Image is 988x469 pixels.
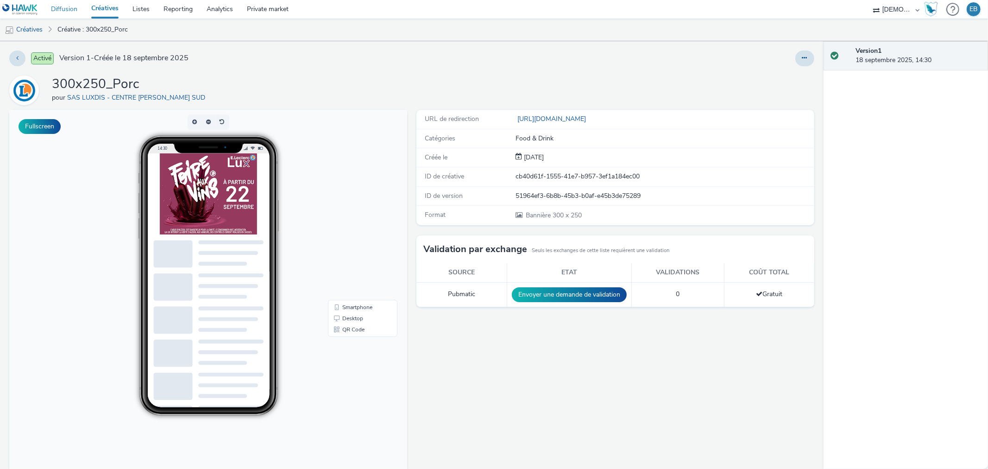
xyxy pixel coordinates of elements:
[148,36,158,41] span: 14:30
[924,2,942,17] a: Hawk Academy
[522,153,544,162] span: [DATE]
[676,290,680,298] span: 0
[321,203,386,214] li: Desktop
[321,192,386,203] li: Smartphone
[970,2,978,16] div: EB
[425,210,446,219] span: Format
[2,4,38,15] img: undefined Logo
[631,263,724,282] th: Validations
[333,206,354,211] span: Desktop
[425,191,463,200] span: ID de version
[416,282,507,307] td: Pubmatic
[11,77,38,104] img: SAS LUXDIS - CENTRE LECLERC CHALON SUD
[19,119,61,134] button: Fullscreen
[52,93,67,102] span: pour
[924,2,938,17] img: Hawk Academy
[423,242,527,256] h3: Validation par exchange
[67,93,209,102] a: SAS LUXDIS - CENTRE [PERSON_NAME] SUD
[333,195,363,200] span: Smartphone
[525,211,582,220] span: 300 x 250
[516,134,813,143] div: Food & Drink
[516,114,590,123] a: [URL][DOMAIN_NAME]
[756,290,782,298] span: Gratuit
[416,263,507,282] th: Source
[516,191,813,201] div: 51964ef3-6b8b-45b3-b0af-e45b3de75289
[425,114,479,123] span: URL de redirection
[59,53,189,63] span: Version 1 - Créée le 18 septembre 2025
[425,134,455,143] span: Catégories
[53,19,132,41] a: Créative : 300x250_Porc
[724,263,814,282] th: Coût total
[425,153,447,162] span: Créée le
[526,211,553,220] span: Bannière
[5,25,14,35] img: mobile
[52,76,209,93] h1: 300x250_Porc
[856,46,881,55] strong: Version 1
[31,52,54,64] span: Activé
[321,214,386,225] li: QR Code
[9,86,43,95] a: SAS LUXDIS - CENTRE LECLERC CHALON SUD
[507,263,631,282] th: Etat
[522,153,544,162] div: Création 18 septembre 2025, 14:30
[856,46,981,65] div: 18 septembre 2025, 14:30
[151,44,248,125] img: Advertisement preview
[425,172,464,181] span: ID de créative
[333,217,355,222] span: QR Code
[532,247,669,254] small: Seuls les exchanges de cette liste requièrent une validation
[512,287,627,302] button: Envoyer une demande de validation
[516,172,813,181] div: cb40d61f-1555-41e7-b957-3ef1a184ec00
